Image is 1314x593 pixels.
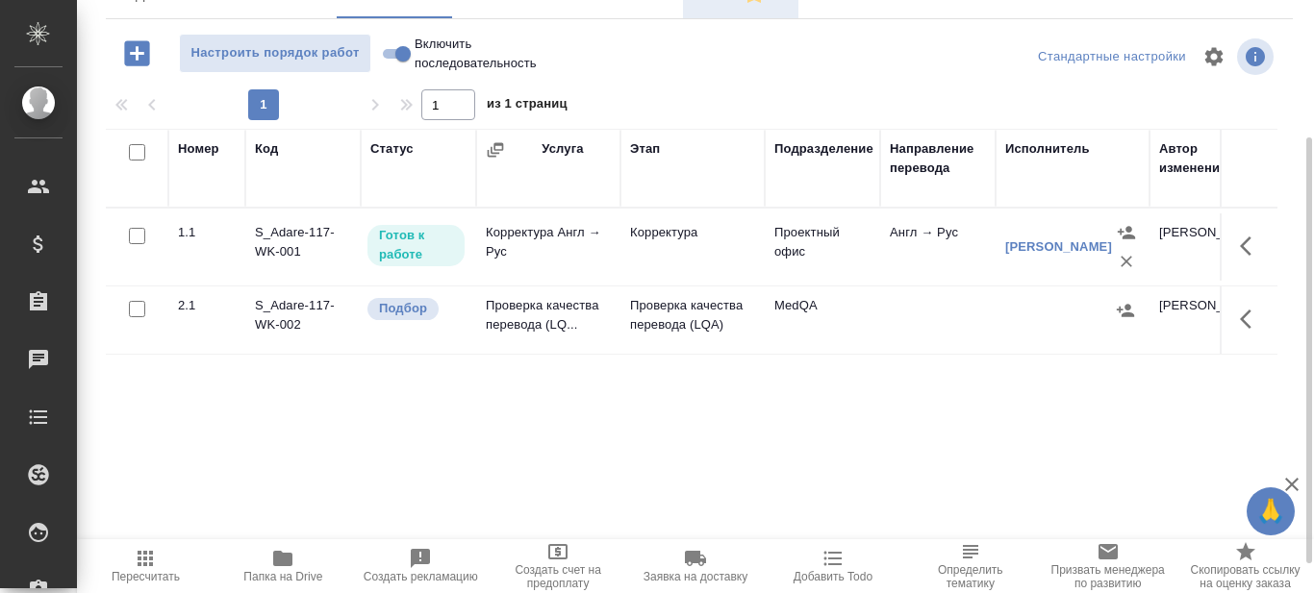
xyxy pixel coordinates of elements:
span: Настроить таблицу [1191,34,1237,80]
button: Удалить [1112,247,1141,276]
td: Корректура Англ → Рус [476,213,620,281]
span: Включить последовательность [415,35,537,73]
button: Назначить [1112,218,1141,247]
div: Номер [178,139,219,159]
button: Создать счет на предоплату [490,539,627,593]
div: Услуга [542,139,583,159]
div: Можно подбирать исполнителей [366,296,467,322]
button: Пересчитать [77,539,215,593]
div: Направление перевода [890,139,986,178]
button: Определить тематику [901,539,1039,593]
a: [PERSON_NAME] [1005,239,1112,254]
span: Заявка на доставку [644,570,747,583]
button: Создать рекламацию [352,539,490,593]
button: Заявка на доставку [627,539,765,593]
div: Статус [370,139,414,159]
td: S_Adare-117-WK-002 [245,286,361,354]
div: 2.1 [178,296,236,315]
button: Здесь прячутся важные кнопки [1228,223,1275,269]
div: Исполнитель может приступить к работе [366,223,467,268]
td: Проектный офис [765,213,880,281]
div: Этап [630,139,660,159]
span: Пересчитать [112,570,180,583]
button: Добавить работу [111,34,164,73]
td: Проверка качества перевода (LQ... [476,286,620,354]
span: Настроить порядок работ [190,42,361,64]
p: Готов к работе [379,226,453,264]
span: Скопировать ссылку на оценку заказа [1188,563,1302,590]
p: Корректура [630,223,755,242]
button: Папка на Drive [215,539,352,593]
button: Призвать менеджера по развитию [1039,539,1176,593]
td: MedQA [765,286,880,354]
div: split button [1033,42,1191,72]
div: Автор изменения [1159,139,1255,178]
span: Папка на Drive [243,570,322,583]
span: Добавить Todo [794,570,872,583]
div: Подразделение [774,139,873,159]
button: Добавить Todo [764,539,901,593]
p: Подбор [379,299,427,318]
td: S_Adare-117-WK-001 [245,213,361,281]
span: из 1 страниц [487,92,568,120]
span: 🙏 [1254,491,1287,531]
div: Исполнитель [1005,139,1090,159]
span: Определить тематику [913,563,1027,590]
button: Скопировать ссылку на оценку заказа [1176,539,1314,593]
td: [PERSON_NAME] [1150,286,1265,354]
div: Код [255,139,278,159]
p: Проверка качества перевода (LQA) [630,296,755,334]
td: [PERSON_NAME] [1150,213,1265,281]
span: Посмотреть информацию [1237,38,1277,75]
span: Создать рекламацию [364,570,478,583]
button: Здесь прячутся важные кнопки [1228,296,1275,342]
td: Англ → Рус [880,213,996,281]
div: 1.1 [178,223,236,242]
button: Настроить порядок работ [179,34,371,73]
span: Создать счет на предоплату [501,563,616,590]
span: Призвать менеджера по развитию [1050,563,1165,590]
button: Назначить [1111,296,1140,325]
button: 🙏 [1247,487,1295,535]
button: Сгруппировать [486,140,505,160]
